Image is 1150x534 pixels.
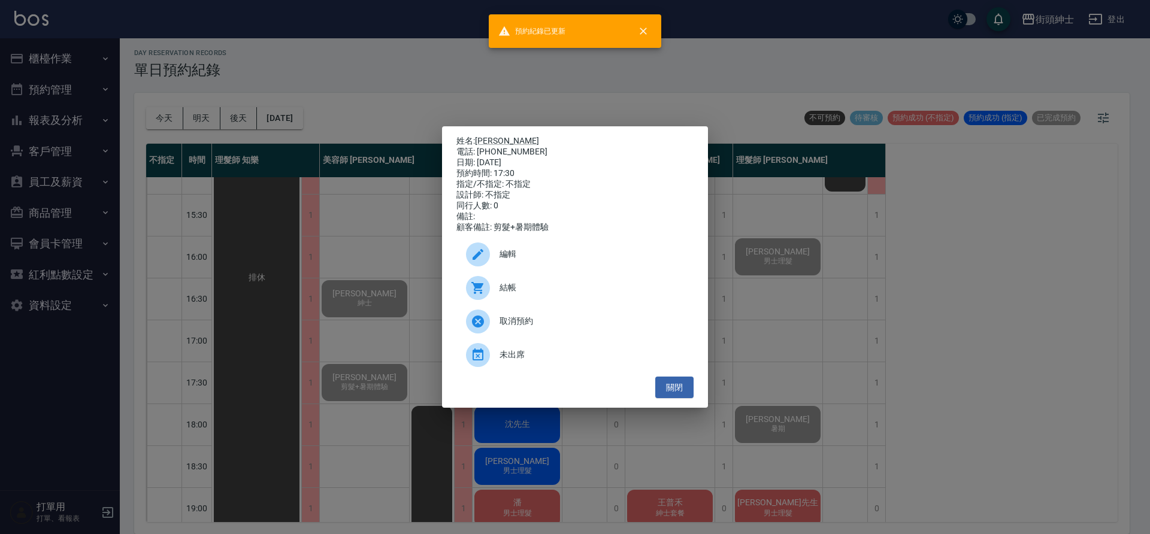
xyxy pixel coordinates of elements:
div: 備註: [456,211,694,222]
span: 編輯 [500,248,684,260]
div: 取消預約 [456,305,694,338]
span: 結帳 [500,281,684,294]
div: 顧客備註: 剪髮+暑期體驗 [456,222,694,233]
div: 編輯 [456,238,694,271]
p: 姓名: [456,136,694,147]
div: 預約時間: 17:30 [456,168,694,179]
a: 結帳 [456,271,694,305]
button: 關閉 [655,377,694,399]
span: 預約紀錄已更新 [498,25,565,37]
div: 未出席 [456,338,694,372]
div: 電話: [PHONE_NUMBER] [456,147,694,157]
div: 設計師: 不指定 [456,190,694,201]
div: 指定/不指定: 不指定 [456,179,694,190]
div: 同行人數: 0 [456,201,694,211]
span: 未出席 [500,348,684,361]
div: 日期: [DATE] [456,157,694,168]
a: [PERSON_NAME] [475,136,539,145]
button: close [630,18,656,44]
span: 取消預約 [500,315,684,327]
